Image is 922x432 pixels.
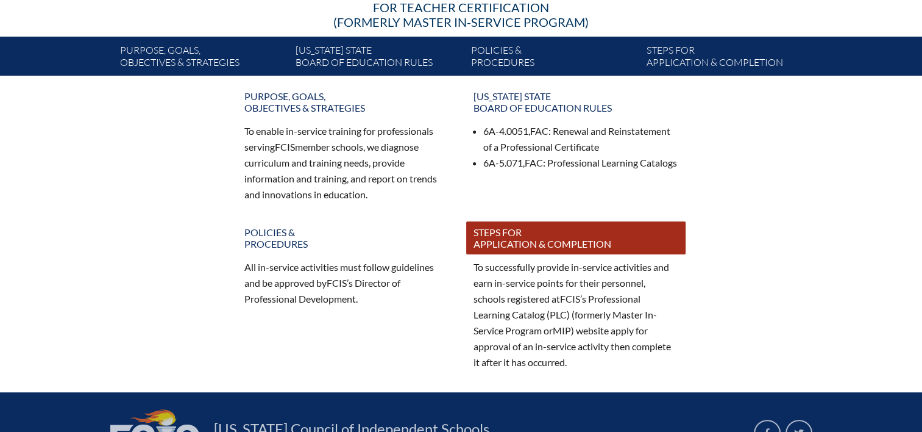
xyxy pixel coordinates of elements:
span: FAC [525,157,543,168]
li: 6A-5.071, : Professional Learning Catalogs [483,155,678,171]
span: FCIS [560,293,580,304]
a: Purpose, goals,objectives & strategies [237,85,456,118]
a: Policies &Procedures [466,41,642,76]
a: Steps forapplication & completion [642,41,817,76]
a: Policies &Procedures [237,221,456,254]
a: Steps forapplication & completion [466,221,686,254]
p: To successfully provide in-service activities and earn in-service points for their personnel, sch... [473,259,678,370]
li: 6A-4.0051, : Renewal and Reinstatement of a Professional Certificate [483,123,678,155]
span: FAC [530,125,548,137]
span: FCIS [275,141,295,153]
p: All in-service activities must follow guidelines and be approved by ’s Director of Professional D... [244,259,449,307]
a: [US_STATE] StateBoard of Education rules [291,41,466,76]
p: To enable in-service training for professionals serving member schools, we diagnose curriculum an... [244,123,449,202]
a: [US_STATE] StateBoard of Education rules [466,85,686,118]
span: FCIS [327,277,347,289]
span: MIP [553,325,571,336]
a: Purpose, goals,objectives & strategies [115,41,291,76]
span: PLC [550,309,567,320]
